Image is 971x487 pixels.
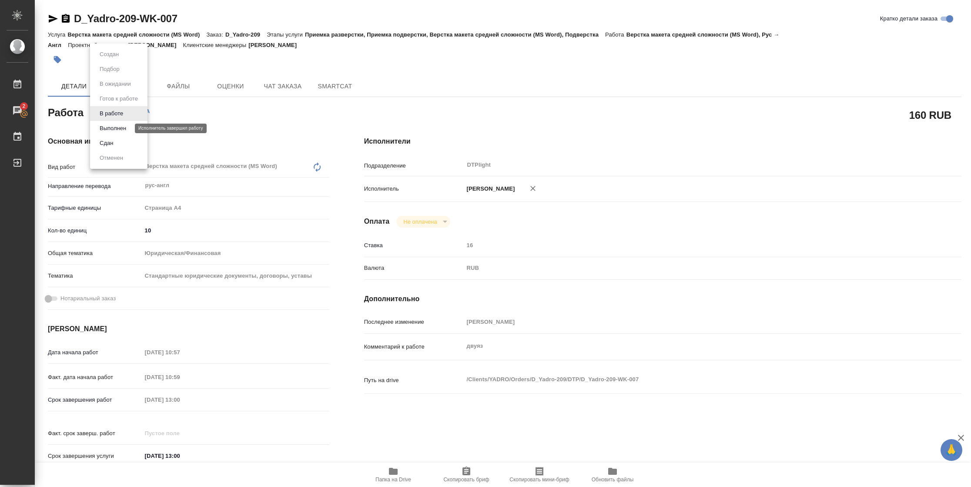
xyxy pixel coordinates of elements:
button: В ожидании [97,79,134,89]
button: Отменен [97,153,126,163]
button: Готов к работе [97,94,141,104]
button: Сдан [97,138,116,148]
button: Выполнен [97,124,129,133]
button: Подбор [97,64,122,74]
button: В работе [97,109,126,118]
button: Создан [97,50,121,59]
